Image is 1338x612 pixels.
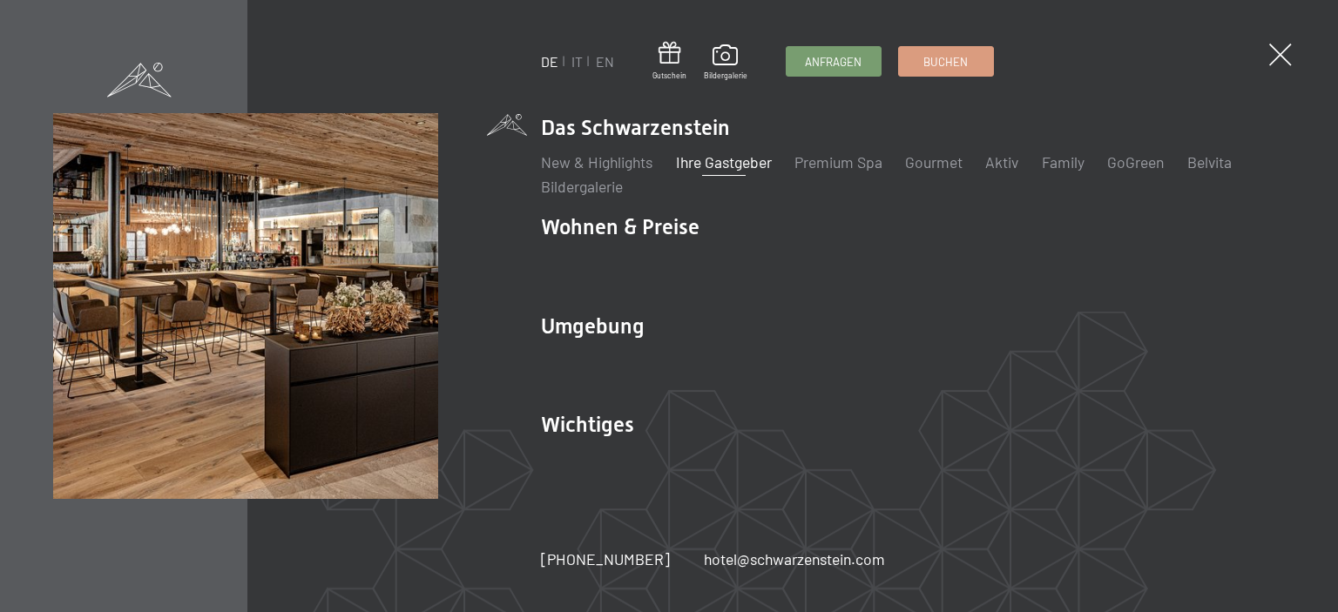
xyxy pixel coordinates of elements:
[541,548,670,570] a: [PHONE_NUMBER]
[786,47,880,76] a: Anfragen
[704,548,885,570] a: hotel@schwarzenstein.com
[1107,152,1164,171] a: GoGreen
[675,152,771,171] a: Ihre Gastgeber
[805,54,862,70] span: Anfragen
[923,54,968,70] span: Buchen
[541,152,652,171] a: New & Highlights
[652,71,686,81] span: Gutschein
[571,53,583,70] a: IT
[652,42,686,81] a: Gutschein
[541,177,623,196] a: Bildergalerie
[794,152,882,171] a: Premium Spa
[1187,152,1232,171] a: Belvita
[899,47,993,76] a: Buchen
[703,44,747,81] a: Bildergalerie
[703,71,747,81] span: Bildergalerie
[905,152,963,171] a: Gourmet
[1042,152,1085,171] a: Family
[986,152,1019,171] a: Aktiv
[596,53,614,70] a: EN
[541,549,670,568] span: [PHONE_NUMBER]
[541,53,558,70] a: DE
